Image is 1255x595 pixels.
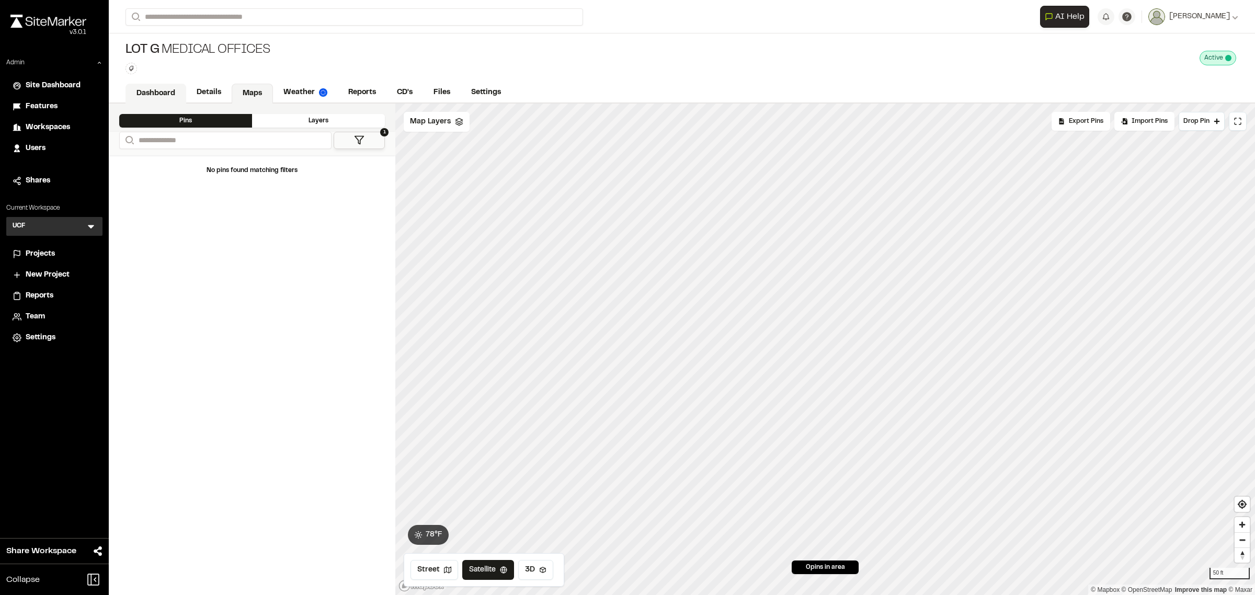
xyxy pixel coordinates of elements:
div: Import Pins into your project [1114,112,1174,131]
img: precipai.png [319,88,327,97]
span: Lot g [125,42,159,59]
button: Drop Pin [1179,112,1225,131]
span: Users [26,143,45,154]
a: Users [13,143,96,154]
a: Site Dashboard [13,80,96,91]
span: [PERSON_NAME] [1169,11,1230,22]
div: Layers [252,114,385,128]
a: Mapbox logo [398,580,444,592]
div: Oh geez...please don't... [10,28,86,37]
p: Current Workspace [6,203,102,213]
a: Features [13,101,96,112]
button: Search [125,8,144,26]
p: Admin [6,58,25,67]
button: 3D [518,560,553,580]
span: New Project [26,269,70,281]
span: Team [26,311,45,323]
a: Reports [338,83,386,102]
a: Settings [461,83,511,102]
span: Site Dashboard [26,80,81,91]
a: Team [13,311,96,323]
button: Open AI Assistant [1040,6,1089,28]
a: Maxar [1228,586,1252,593]
button: Zoom in [1235,517,1250,532]
span: Export Pins [1069,117,1103,126]
button: Edit Tags [125,63,137,74]
img: User [1148,8,1165,25]
a: OpenStreetMap [1122,586,1172,593]
h3: UCF [13,221,25,232]
span: Map Layers [410,116,451,128]
div: Pins [119,114,252,128]
a: Settings [13,332,96,344]
div: No pins available to export [1052,112,1110,131]
span: Workspaces [26,122,70,133]
span: Settings [26,332,55,344]
span: Active [1204,53,1223,63]
span: This project is active and counting against your active project count. [1225,55,1231,61]
span: Zoom out [1235,533,1250,547]
span: Import Pins [1132,117,1168,126]
span: 78 ° F [426,529,442,541]
a: New Project [13,269,96,281]
a: Files [423,83,461,102]
div: 50 ft [1210,568,1250,579]
button: 1 [334,132,385,149]
span: Reports [26,290,53,302]
span: Features [26,101,58,112]
button: Search [119,132,138,149]
button: Satellite [462,560,514,580]
div: This project is active and counting against your active project count. [1200,51,1236,65]
button: Zoom out [1235,532,1250,547]
a: Weather [273,83,338,102]
span: Drop Pin [1183,117,1210,126]
span: No pins found matching filters [207,168,298,173]
a: Shares [13,175,96,187]
a: Reports [13,290,96,302]
a: Mapbox [1091,586,1120,593]
span: Projects [26,248,55,260]
span: Share Workspace [6,545,76,557]
span: AI Help [1055,10,1085,23]
span: Shares [26,175,50,187]
span: 0 pins in area [806,563,845,572]
a: Details [186,83,232,102]
button: Street [410,560,458,580]
a: Projects [13,248,96,260]
a: Map feedback [1175,586,1227,593]
span: 1 [380,128,389,136]
img: rebrand.png [10,15,86,28]
a: Dashboard [125,84,186,104]
a: CD's [386,83,423,102]
button: Find my location [1235,497,1250,512]
a: Maps [232,84,273,104]
button: Reset bearing to north [1235,547,1250,563]
span: Collapse [6,574,40,586]
canvas: Map [395,104,1255,595]
div: Medical offices [125,42,270,59]
button: [PERSON_NAME] [1148,8,1238,25]
button: 78°F [408,525,449,545]
div: Open AI Assistant [1040,6,1093,28]
a: Workspaces [13,122,96,133]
